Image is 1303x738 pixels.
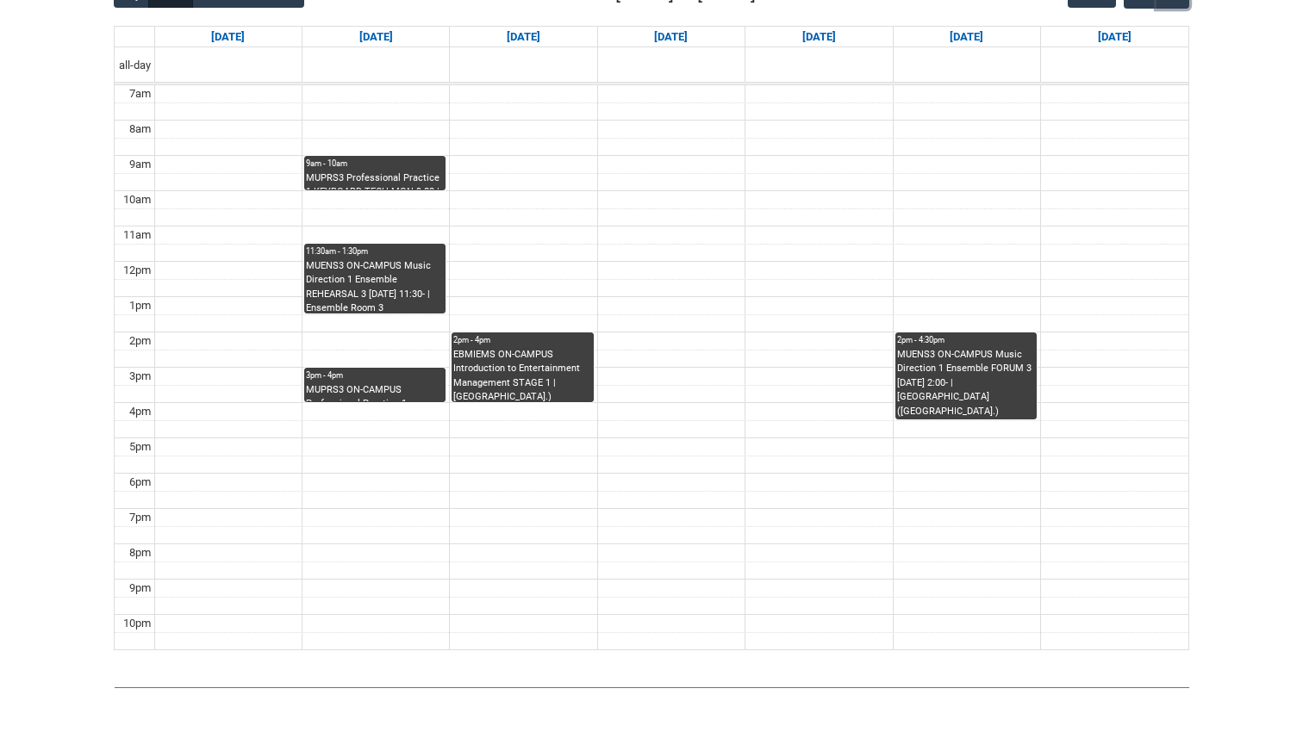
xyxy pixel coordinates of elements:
div: 10am [120,191,154,208]
div: 11am [120,226,154,244]
div: 10pm [120,615,154,632]
a: Go to September 17, 2025 [651,27,691,47]
div: 8pm [126,544,154,561]
img: REDU_GREY_LINE [114,678,1189,696]
div: 9pm [126,580,154,597]
div: 7am [126,85,154,102]
div: 11:30am - 1:30pm [306,245,444,257]
div: 3pm [126,368,154,385]
a: Go to September 15, 2025 [356,27,396,47]
div: MUPRS3 ON-CAMPUS Professional Practice 1 INSTRUMENTAL WORKSHOP STAGE 3 MON 3:00 | [GEOGRAPHIC_DAT... [306,383,444,402]
a: Go to September 19, 2025 [946,27,987,47]
span: all-day [115,57,154,74]
div: MUPRS3 Professional Practice 1 KEYBOARD TECH MON 9:00 | Studio B (Brunswick St.) (capacity x10ppl... [306,171,444,190]
div: 2pm - 4pm [453,334,591,346]
a: Go to September 16, 2025 [503,27,544,47]
a: Go to September 14, 2025 [208,27,248,47]
div: 3pm - 4pm [306,369,444,381]
div: 2pm [126,332,154,350]
a: Go to September 20, 2025 [1094,27,1135,47]
div: 4pm [126,403,154,420]
div: 8am [126,121,154,138]
div: EBMIEMS ON-CAMPUS Introduction to Entertainment Management STAGE 1 | [GEOGRAPHIC_DATA].) (capacit... [453,348,591,402]
div: 5pm [126,438,154,456]
div: 7pm [126,509,154,526]
div: 9am [126,156,154,173]
div: 6pm [126,474,154,491]
div: MUENS3 ON-CAMPUS Music Direction 1 Ensemble FORUM 3 [DATE] 2:00- | [GEOGRAPHIC_DATA] ([GEOGRAPHIC... [897,348,1035,419]
div: MUENS3 ON-CAMPUS Music Direction 1 Ensemble REHEARSAL 3 [DATE] 11:30- | Ensemble Room 3 ([GEOGRAP... [306,259,444,313]
div: 12pm [120,262,154,279]
div: 9am - 10am [306,158,444,170]
a: Go to September 18, 2025 [799,27,839,47]
div: 2pm - 4:30pm [897,334,1035,346]
div: 1pm [126,297,154,314]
